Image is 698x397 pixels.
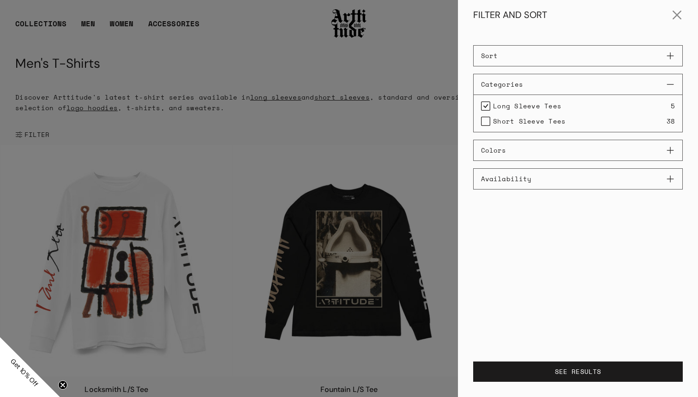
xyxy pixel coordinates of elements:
[473,45,683,66] button: Sort
[667,116,675,126] span: 38
[473,361,683,382] button: SEE RESULTS
[473,140,683,161] button: Colors
[9,357,40,388] span: Get 10% Off
[58,380,67,390] button: Close teaser
[473,74,683,95] button: Categories
[473,9,547,21] div: FILTER AND SORT
[666,4,688,26] button: Close
[493,101,561,111] span: Long Sleeve Tees
[671,101,675,111] span: 5
[473,168,683,190] button: Availability
[493,116,566,126] span: Short Sleeve Tees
